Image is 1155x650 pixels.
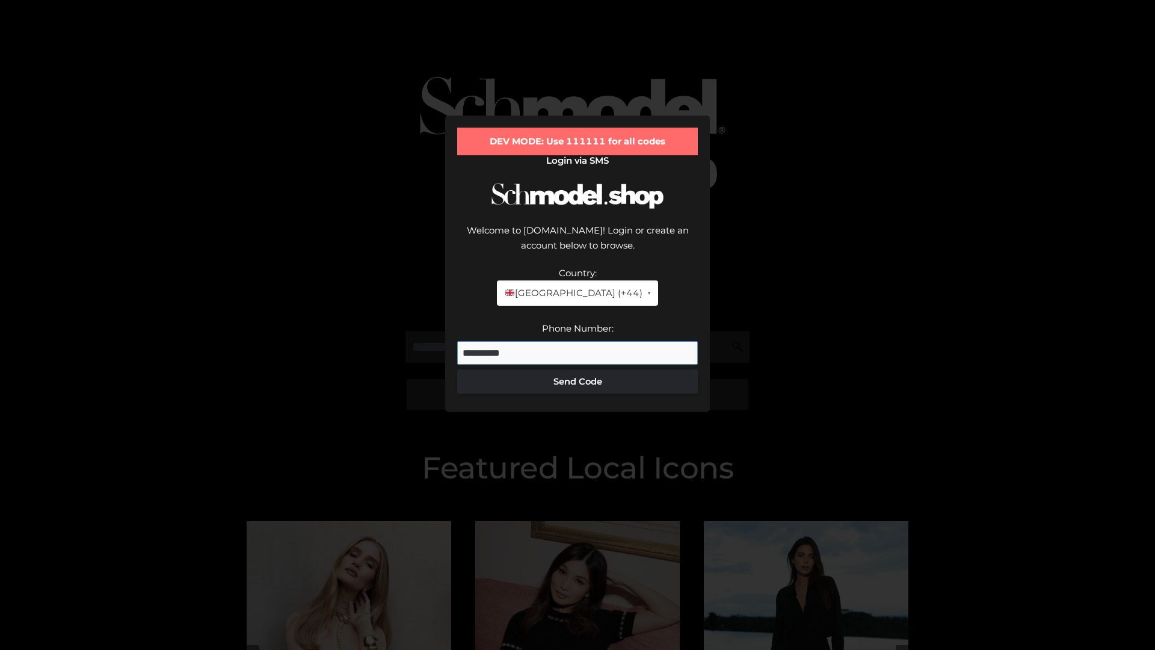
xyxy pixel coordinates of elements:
[487,172,668,220] img: Schmodel Logo
[457,128,698,155] div: DEV MODE: Use 111111 for all codes
[542,323,614,334] label: Phone Number:
[457,223,698,265] div: Welcome to [DOMAIN_NAME]! Login or create an account below to browse.
[457,370,698,394] button: Send Code
[504,285,642,301] span: [GEOGRAPHIC_DATA] (+44)
[457,155,698,166] h2: Login via SMS
[559,267,597,279] label: Country:
[505,288,514,297] img: 🇬🇧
